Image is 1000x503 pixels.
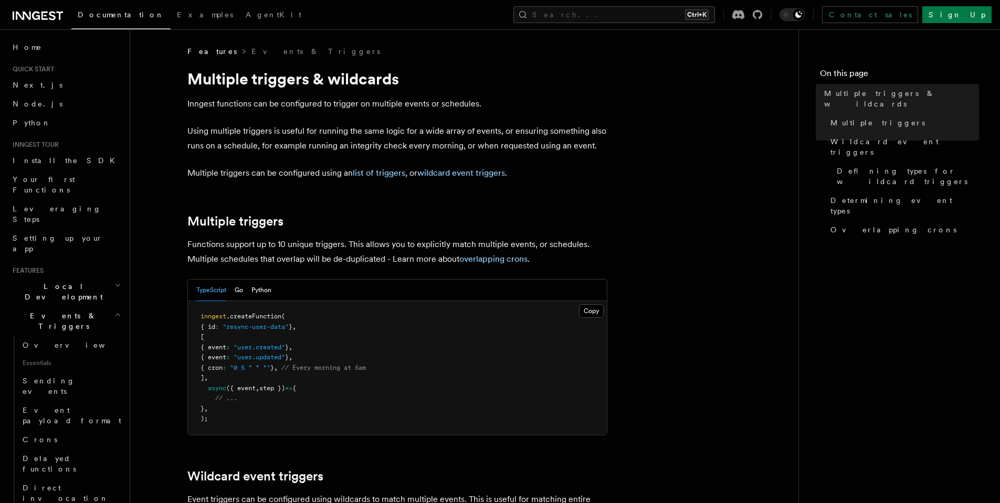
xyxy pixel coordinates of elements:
span: : [223,364,226,371]
a: Leveraging Steps [8,199,123,229]
a: Multiple triggers [187,214,283,229]
a: Home [8,38,123,57]
span: "user.updated" [234,354,285,361]
span: Your first Functions [13,175,75,194]
span: : [215,323,219,330]
a: Your first Functions [8,170,123,199]
span: Setting up your app [13,234,103,253]
span: , [204,405,208,412]
span: Next.js [13,81,62,89]
button: Python [251,280,271,301]
a: Delayed functions [18,449,123,478]
button: Local Development [8,277,123,306]
span: Local Development [8,281,114,302]
a: Setting up your app [8,229,123,258]
p: Inngest functions can be configured to trigger on multiple events or schedules. [187,97,607,111]
button: Events & Triggers [8,306,123,336]
span: Multiple triggers & wildcards [824,88,979,109]
span: , [289,344,292,351]
a: Documentation [71,3,171,29]
span: Delayed functions [23,454,76,473]
button: Copy [579,304,604,318]
button: Go [235,280,243,301]
span: , [204,374,208,381]
span: ); [201,415,208,422]
span: Multiple triggers [830,117,925,128]
span: Event payload format [23,406,121,425]
a: AgentKit [239,3,308,28]
span: Direct invocation [23,484,109,502]
span: "user.created" [234,344,285,351]
a: Events & Triggers [251,46,380,57]
a: Examples [171,3,239,28]
span: , [292,323,296,330]
span: Examples [177,10,233,19]
a: Crons [18,430,123,449]
span: Python [13,119,51,127]
span: => [285,384,292,392]
a: Overlapping crons [826,220,979,239]
span: : [226,354,230,361]
span: inngest [201,313,226,320]
span: } [285,344,289,351]
a: Install the SDK [8,151,123,170]
a: Overview [18,336,123,355]
span: [ [201,333,204,340]
span: Node.js [13,100,62,108]
a: Sending events [18,371,123,401]
a: Node.js [8,94,123,113]
span: Install the SDK [13,156,121,165]
span: { event [201,354,226,361]
a: Sign Up [922,6,992,23]
a: wildcard event triggers [417,168,505,178]
span: { [292,384,296,392]
span: // Every morning at 5am [281,364,366,371]
p: Using multiple triggers is useful for running the same logic for a wide array of events, or ensur... [187,124,607,153]
h1: Multiple triggers & wildcards [187,69,607,88]
span: ({ event [226,384,256,392]
span: Documentation [78,10,164,19]
a: Wildcard event triggers [187,469,323,484]
a: list of triggers [353,168,405,178]
kbd: Ctrl+K [685,9,709,20]
span: Defining types for wildcard triggers [837,166,979,187]
span: Crons [23,435,57,444]
span: } [201,405,204,412]
button: TypeScript [196,280,226,301]
span: Events & Triggers [8,311,114,331]
a: Wildcard event triggers [826,132,979,162]
span: async [208,384,226,392]
a: Next.js [8,76,123,94]
span: { id [201,323,215,330]
span: Inngest tour [8,141,59,149]
h4: On this page [820,67,979,84]
button: Search...Ctrl+K [513,6,715,23]
a: Defining types for wildcard triggers [833,162,979,191]
span: , [274,364,278,371]
a: Event payload format [18,401,123,430]
span: Overview [23,341,131,349]
a: Contact sales [822,6,918,23]
span: Leveraging Steps [13,205,101,223]
span: ] [201,374,204,381]
a: Python [8,113,123,132]
span: .createFunction [226,313,281,320]
button: Toggle dark mode [780,8,805,21]
a: overlapping crons [459,254,528,264]
p: Functions support up to 10 unique triggers. This allows you to explicitly match multiple events, ... [187,237,607,266]
span: Features [8,266,44,275]
span: Determining event types [830,195,979,216]
span: Wildcard event triggers [830,136,979,157]
span: { cron [201,364,223,371]
span: } [270,364,274,371]
span: } [289,323,292,330]
span: { event [201,344,226,351]
span: , [256,384,259,392]
span: : [226,344,230,351]
span: } [285,354,289,361]
a: Determining event types [826,191,979,220]
p: Multiple triggers can be configured using an , or . [187,166,607,180]
span: Home [13,42,42,52]
span: ( [281,313,285,320]
span: "resync-user-data" [223,323,289,330]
